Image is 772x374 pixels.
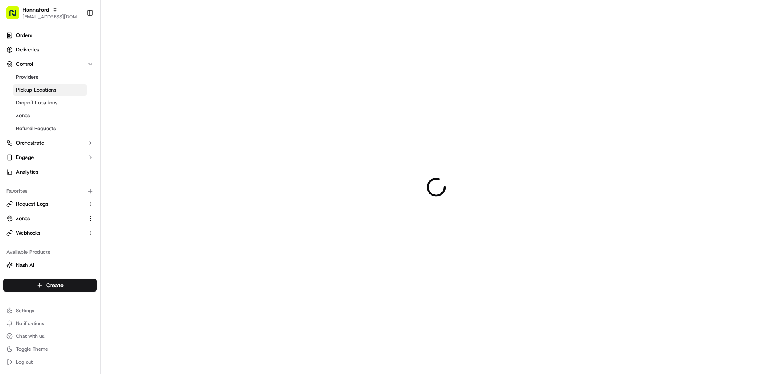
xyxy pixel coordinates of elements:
span: Toggle Theme [16,346,48,352]
span: Create [46,281,64,289]
button: Nash AI [3,259,97,272]
a: Zones [13,110,87,121]
button: Start new chat [137,79,146,89]
span: Deliveries [16,46,39,53]
span: Pylon [80,136,97,142]
span: Chat with us! [16,333,45,339]
button: Log out [3,356,97,368]
button: Settings [3,305,97,316]
a: Powered byPylon [57,136,97,142]
img: Nash [8,8,24,24]
span: API Documentation [76,116,129,125]
div: Start new chat [27,77,132,85]
div: Available Products [3,246,97,259]
span: Log out [16,359,33,365]
span: Notifications [16,320,44,327]
span: Engage [16,154,34,161]
span: Knowledge Base [16,116,62,125]
button: Control [3,58,97,71]
span: Nash AI [16,262,34,269]
a: Pickup Locations [13,84,87,96]
div: Favorites [3,185,97,198]
span: Pickup Locations [16,86,56,94]
a: Dropoff Locations [13,97,87,108]
button: Hannaford [23,6,49,14]
span: Providers [16,74,38,81]
a: 💻API Documentation [65,113,132,128]
a: Zones [6,215,84,222]
button: [EMAIL_ADDRESS][DOMAIN_NAME] [23,14,80,20]
div: 📗 [8,117,14,124]
span: Dropoff Locations [16,99,57,106]
a: Deliveries [3,43,97,56]
a: Request Logs [6,200,84,208]
input: Got a question? Start typing here... [21,52,145,60]
span: Zones [16,215,30,222]
span: Control [16,61,33,68]
span: Settings [16,307,34,314]
a: Nash AI [6,262,94,269]
span: Webhooks [16,229,40,237]
button: Create [3,279,97,292]
a: Refund Requests [13,123,87,134]
span: Refund Requests [16,125,56,132]
a: Providers [13,72,87,83]
span: Orders [16,32,32,39]
button: Orchestrate [3,137,97,149]
span: Orchestrate [16,139,44,147]
img: 1736555255976-a54dd68f-1ca7-489b-9aae-adbdc363a1c4 [8,77,23,91]
span: Analytics [16,168,38,176]
a: Analytics [3,166,97,178]
span: Zones [16,112,30,119]
a: 📗Knowledge Base [5,113,65,128]
div: We're available if you need us! [27,85,102,91]
p: Welcome 👋 [8,32,146,45]
button: Request Logs [3,198,97,211]
button: Toggle Theme [3,343,97,355]
button: Hannaford[EMAIL_ADDRESS][DOMAIN_NAME] [3,3,83,22]
a: Orders [3,29,97,42]
button: Webhooks [3,227,97,239]
span: Request Logs [16,200,48,208]
a: Webhooks [6,229,84,237]
button: Notifications [3,318,97,329]
div: 💻 [68,117,74,124]
button: Chat with us! [3,331,97,342]
button: Engage [3,151,97,164]
button: Zones [3,212,97,225]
